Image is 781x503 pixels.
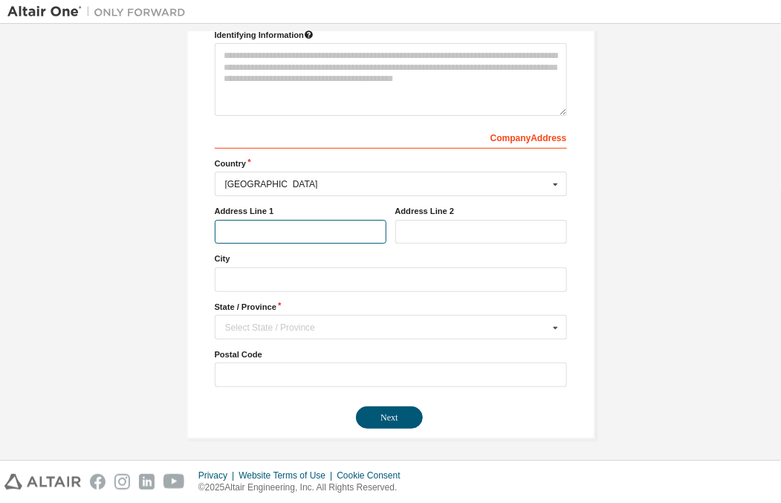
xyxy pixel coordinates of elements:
div: Select State / Province [225,323,548,332]
div: [GEOGRAPHIC_DATA] [225,180,548,189]
div: Company Address [215,125,567,149]
img: youtube.svg [163,474,185,490]
img: linkedin.svg [139,474,155,490]
img: altair_logo.svg [4,474,81,490]
img: Altair One [7,4,193,19]
label: Address Line 2 [395,205,567,217]
label: State / Province [215,301,567,313]
label: Please provide any information that will help our support team identify your company. Email and n... [215,29,567,41]
label: City [215,253,567,265]
div: Website Terms of Use [239,470,337,481]
img: facebook.svg [90,474,106,490]
label: Postal Code [215,348,567,360]
div: Privacy [198,470,239,481]
button: Next [356,406,423,429]
img: instagram.svg [114,474,130,490]
p: © 2025 Altair Engineering, Inc. All Rights Reserved. [198,481,409,494]
label: Country [215,158,567,169]
div: Cookie Consent [337,470,409,481]
label: Address Line 1 [215,205,386,217]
